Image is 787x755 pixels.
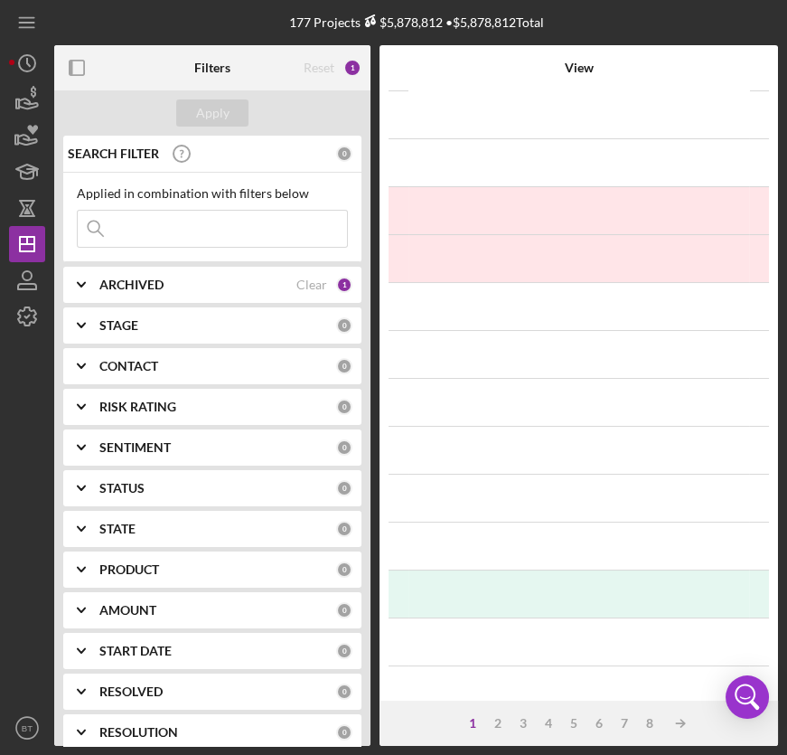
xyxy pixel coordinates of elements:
[561,716,586,731] div: 5
[726,675,769,719] div: Open Intercom Messenger
[99,644,172,658] b: START DATE
[336,643,352,659] div: 0
[99,562,159,577] b: PRODUCT
[336,439,352,456] div: 0
[485,716,511,731] div: 2
[99,522,136,536] b: STATE
[9,710,45,746] button: BT
[196,99,230,127] div: Apply
[99,359,158,373] b: CONTACT
[99,440,171,455] b: SENTIMENT
[99,318,138,333] b: STAGE
[637,716,662,731] div: 8
[336,684,352,700] div: 0
[99,684,163,699] b: RESOLVED
[68,146,159,161] b: SEARCH FILTER
[336,146,352,162] div: 0
[99,481,145,495] b: STATUS
[336,277,352,293] div: 1
[77,186,348,201] div: Applied in combination with filters below
[361,14,443,30] div: $5,878,812
[336,724,352,741] div: 0
[296,278,327,292] div: Clear
[336,399,352,415] div: 0
[511,716,536,731] div: 3
[336,480,352,496] div: 0
[99,278,164,292] b: ARCHIVED
[460,716,485,731] div: 1
[336,602,352,618] div: 0
[612,716,637,731] div: 7
[176,99,248,127] button: Apply
[336,562,352,578] div: 0
[289,14,544,30] div: 177 Projects • $5,878,812 Total
[586,716,612,731] div: 6
[336,358,352,374] div: 0
[304,61,334,75] div: Reset
[22,723,33,733] text: BT
[99,400,176,414] b: RISK RATING
[536,716,561,731] div: 4
[194,61,230,75] b: Filters
[336,521,352,537] div: 0
[343,59,361,77] div: 1
[99,603,156,618] b: AMOUNT
[409,61,748,75] div: View
[336,317,352,334] div: 0
[99,725,178,740] b: RESOLUTION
